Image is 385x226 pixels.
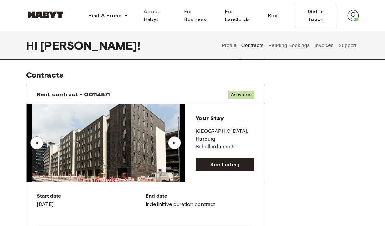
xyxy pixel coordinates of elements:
[219,31,359,60] div: user profile tabs
[33,141,40,145] div: ▲
[225,8,257,23] span: For Landlords
[314,31,334,60] button: Invoices
[196,158,254,171] a: See Listing
[37,91,110,98] span: Rent contract - 00114871
[267,31,311,60] button: Pending Bookings
[300,8,331,23] span: Get in Touch
[138,5,179,26] a: About Habyt
[179,5,219,26] a: For Business
[240,31,264,60] button: Contracts
[347,10,359,21] img: avatar
[263,5,284,26] a: Blog
[146,193,254,208] div: Indefinitive duration contract
[295,5,337,26] button: Get in Touch
[171,141,178,145] div: ▲
[40,39,140,52] span: [PERSON_NAME] !
[83,9,133,22] button: Find A Home
[196,143,254,151] p: Schellerdamm 5
[37,193,146,208] div: [DATE]
[338,31,357,60] button: Support
[26,39,40,52] span: Hi
[268,12,279,19] span: Blog
[146,193,254,200] p: End date
[196,128,254,143] p: [GEOGRAPHIC_DATA] , Harburg
[26,70,63,80] span: Contracts
[220,5,263,26] a: For Landlords
[26,104,185,182] img: Image of the room
[26,11,65,18] img: Habyt
[228,91,254,99] span: Activated
[184,8,214,23] span: For Business
[37,193,146,200] p: Start date
[88,12,122,19] span: Find A Home
[144,8,173,23] span: About Habyt
[210,161,239,169] span: See Listing
[221,31,237,60] button: Profile
[196,115,223,122] span: Your Stay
